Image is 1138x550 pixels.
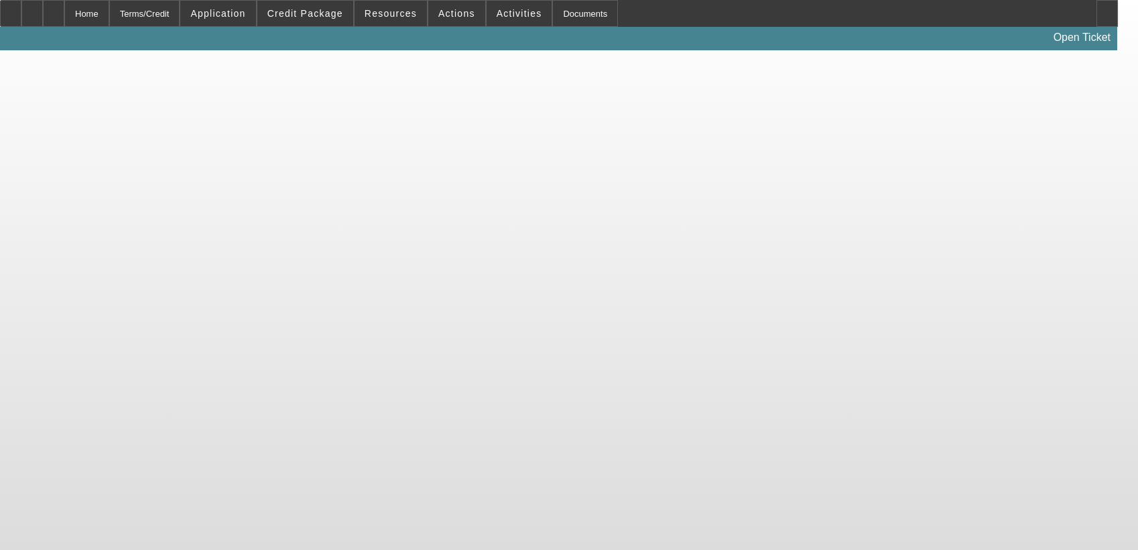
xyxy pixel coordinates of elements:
span: Application [190,8,245,19]
a: Open Ticket [1048,26,1116,49]
button: Application [180,1,255,26]
span: Activities [497,8,542,19]
span: Actions [438,8,475,19]
button: Activities [487,1,552,26]
button: Resources [355,1,427,26]
button: Credit Package [257,1,353,26]
button: Actions [428,1,485,26]
span: Credit Package [267,8,343,19]
span: Resources [365,8,417,19]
